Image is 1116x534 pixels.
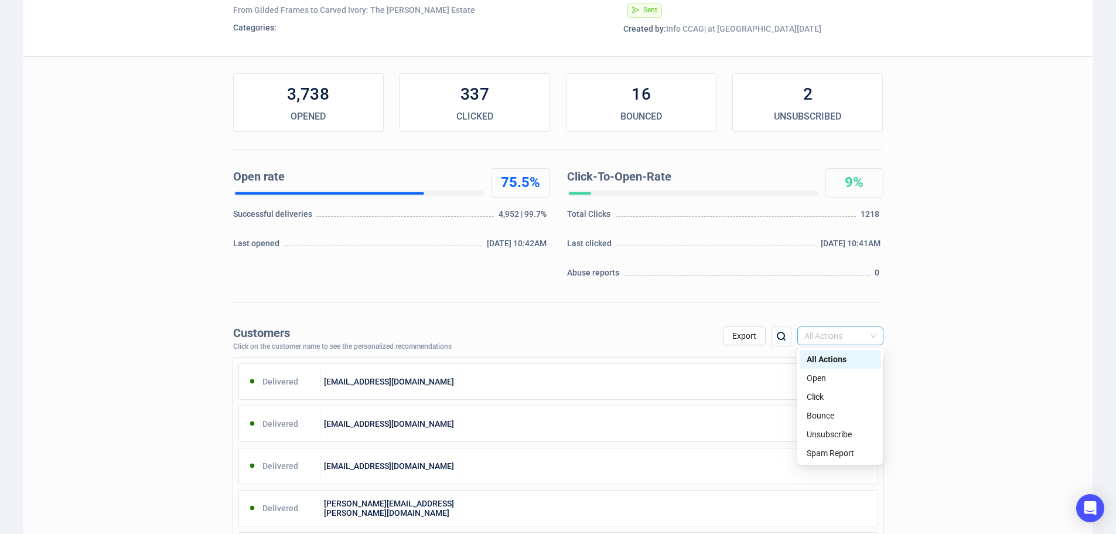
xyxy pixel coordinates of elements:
[807,409,874,422] div: Bounce
[800,387,881,406] div: Click
[239,370,322,393] div: Delivered
[800,350,881,369] div: All Actions
[233,4,605,16] div: From Gilded Frames to Carved Ivory: The [PERSON_NAME] Estate
[234,110,383,124] div: OPENED
[567,168,813,186] div: Click-To-Open-Rate
[733,110,882,124] div: UNSUBSCRIBED
[807,372,874,385] div: Open
[499,208,549,226] div: 4,952 | 99.7%
[234,83,383,106] div: 3,738
[321,412,462,436] div: [EMAIL_ADDRESS][DOMAIN_NAME]
[233,208,315,226] div: Successful deliveries
[321,496,462,520] div: [PERSON_NAME][EMAIL_ADDRESS][PERSON_NAME][DOMAIN_NAME]
[321,454,462,478] div: [EMAIL_ADDRESS][DOMAIN_NAME]
[233,343,452,351] div: Click on the customer name to see the personalized recommendations
[800,444,881,462] div: Spam Report
[875,267,883,284] div: 0
[807,447,874,460] div: Spam Report
[632,6,639,13] span: send
[492,174,549,192] div: 75.5%
[321,370,462,393] div: [EMAIL_ADDRESS][DOMAIN_NAME]
[800,425,881,444] div: Unsubscribe
[821,237,883,255] div: [DATE] 10:41AM
[487,237,550,255] div: [DATE] 10:42AM
[623,23,883,35] div: Info CCAG | at [GEOGRAPHIC_DATA][DATE]
[807,428,874,441] div: Unsubscribe
[826,174,883,192] div: 9%
[807,353,874,366] div: All Actions
[804,327,876,345] span: All Actions
[400,83,550,106] div: 337
[733,83,882,106] div: 2
[233,237,282,255] div: Last opened
[233,23,277,32] span: Categories:
[567,237,615,255] div: Last clicked
[566,110,716,124] div: BOUNCED
[567,267,623,284] div: Abuse reports
[239,496,322,520] div: Delivered
[566,83,716,106] div: 16
[643,6,657,14] span: Sent
[807,390,874,403] div: Click
[239,412,322,436] div: Delivered
[567,208,614,226] div: Total Clicks
[233,168,479,186] div: Open rate
[623,24,666,33] span: Created by:
[1076,494,1104,522] div: Open Intercom Messenger
[774,329,789,343] img: search.png
[800,369,881,387] div: Open
[861,208,883,226] div: 1218
[723,326,766,345] button: Export
[732,331,756,341] span: Export
[400,110,550,124] div: CLICKED
[239,454,322,478] div: Delivered
[800,406,881,425] div: Bounce
[233,326,452,340] div: Customers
